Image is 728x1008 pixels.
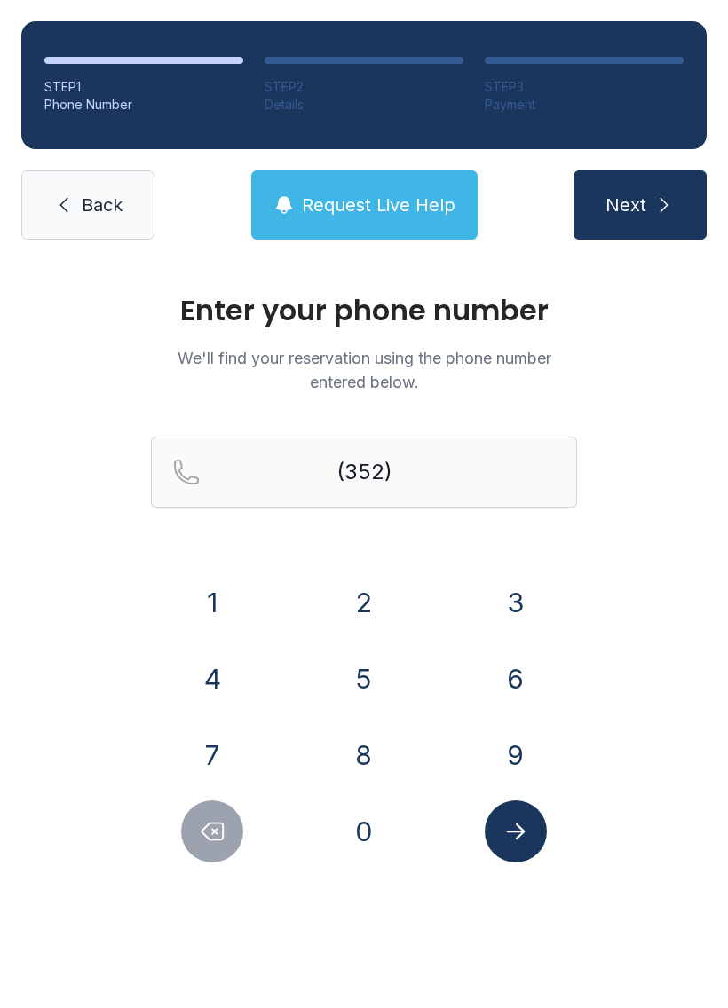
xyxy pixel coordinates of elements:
div: Details [265,96,463,114]
div: Phone Number [44,96,243,114]
button: Submit lookup form [485,800,547,862]
button: 5 [333,648,395,710]
input: Reservation phone number [151,437,577,508]
span: Next [605,193,646,217]
div: STEP 1 [44,78,243,96]
button: 7 [181,724,243,786]
div: Payment [485,96,684,114]
button: 4 [181,648,243,710]
h1: Enter your phone number [151,296,577,325]
p: We'll find your reservation using the phone number entered below. [151,346,577,394]
button: 8 [333,724,395,786]
button: 1 [181,571,243,634]
button: 2 [333,571,395,634]
span: Request Live Help [302,193,455,217]
span: Back [82,193,123,217]
button: 3 [485,571,547,634]
button: Delete number [181,800,243,862]
button: 6 [485,648,547,710]
button: 0 [333,800,395,862]
div: STEP 3 [485,78,684,96]
button: 9 [485,724,547,786]
div: STEP 2 [265,78,463,96]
